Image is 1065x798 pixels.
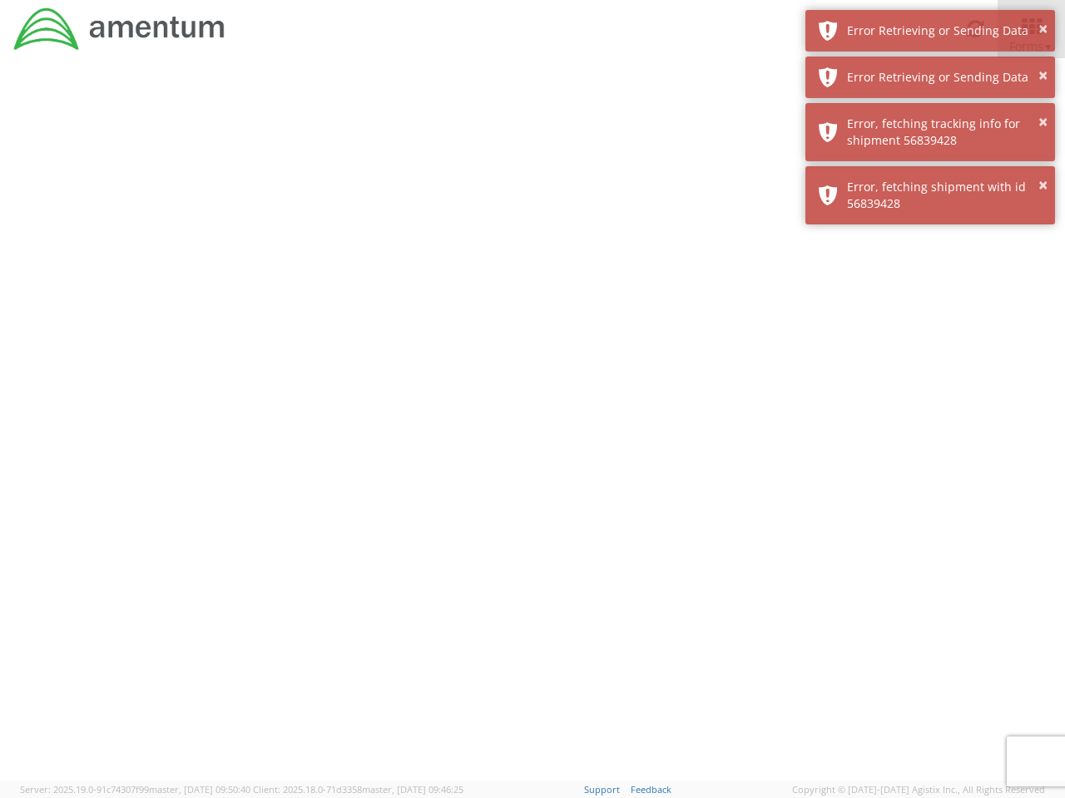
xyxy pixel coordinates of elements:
span: Copyright © [DATE]-[DATE] Agistix Inc., All Rights Reserved [792,783,1045,796]
img: dyn-intl-logo-049831509241104b2a82.png [12,6,227,52]
div: Error, fetching shipment with id 56839428 [847,179,1043,212]
a: Support [584,783,620,796]
span: Client: 2025.18.0-71d3358 [253,783,463,796]
button: × [1038,111,1048,135]
div: Error Retrieving or Sending Data [847,22,1043,39]
button: × [1038,64,1048,88]
a: Feedback [631,783,671,796]
span: master, [DATE] 09:46:25 [362,783,463,796]
div: Error Retrieving or Sending Data [847,69,1043,86]
span: master, [DATE] 09:50:40 [149,783,250,796]
div: Error, fetching tracking info for shipment 56839428 [847,116,1043,149]
button: × [1038,17,1048,42]
button: × [1038,174,1048,198]
span: Server: 2025.19.0-91c74307f99 [20,783,250,796]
